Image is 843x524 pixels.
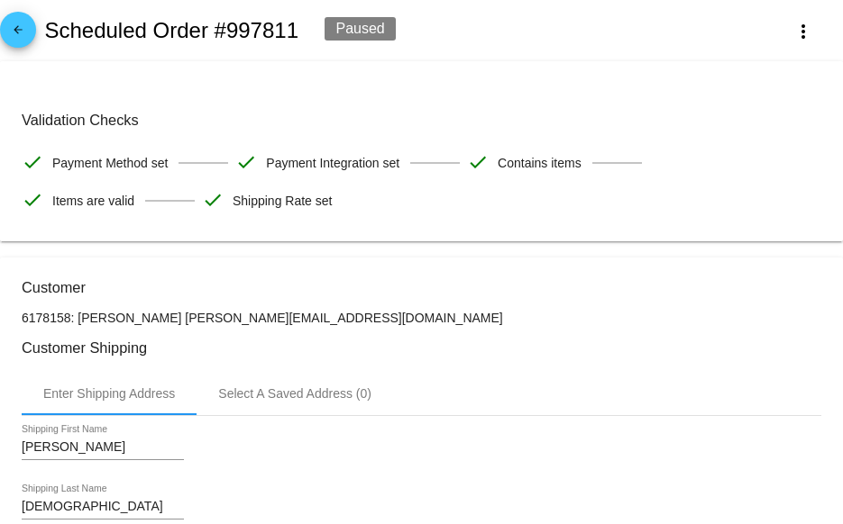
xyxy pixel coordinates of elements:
span: Payment Integration set [266,144,399,182]
input: Shipping Last Name [22,500,184,514]
mat-icon: check [22,189,43,211]
div: Select A Saved Address (0) [218,386,371,401]
span: Shipping Rate set [233,182,333,220]
h3: Customer [22,279,821,296]
input: Shipping First Name [22,440,184,455]
mat-icon: check [235,151,257,173]
p: 6178158: [PERSON_NAME] [PERSON_NAME][EMAIL_ADDRESS][DOMAIN_NAME] [22,311,821,325]
h3: Validation Checks [22,112,821,129]
mat-icon: arrow_back [7,23,29,45]
span: Items are valid [52,182,134,220]
mat-icon: more_vert [793,21,814,42]
div: Paused [325,17,395,41]
h3: Customer Shipping [22,339,821,357]
div: Enter Shipping Address [43,386,175,401]
span: Payment Method set [52,144,168,182]
h2: Scheduled Order #997811 [44,18,298,43]
mat-icon: check [467,151,489,173]
mat-icon: check [22,151,43,173]
mat-icon: check [202,189,224,211]
span: Contains items [498,144,582,182]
